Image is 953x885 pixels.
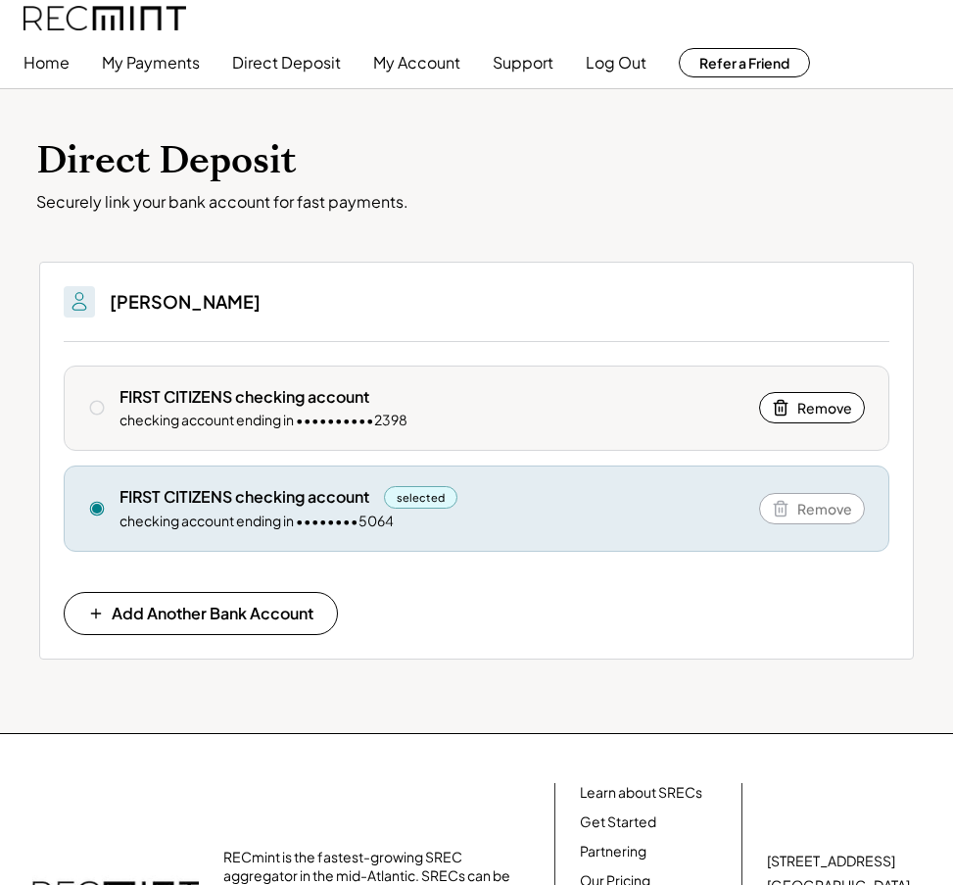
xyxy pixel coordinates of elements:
[24,6,186,30] img: recmint-logotype%403x.png
[580,812,656,832] a: Get Started
[119,486,369,508] div: FIRST CITIZENS checking account
[119,386,369,408] div: FIRST CITIZENS checking account
[373,43,460,82] button: My Account
[679,48,810,77] button: Refer a Friend
[68,290,91,314] img: People.svg
[384,486,457,509] div: selected
[64,592,338,635] button: Add Another Bank Account
[36,192,918,213] div: Securely link your bank account for fast payments.
[493,43,553,82] button: Support
[110,290,261,313] h3: [PERSON_NAME]
[119,411,407,430] div: checking account ending in ••••••••••2398
[759,493,865,524] button: Remove
[24,43,70,82] button: Home
[797,502,852,516] span: Remove
[586,43,646,82] button: Log Out
[102,43,200,82] button: My Payments
[232,43,341,82] button: Direct Deposit
[767,852,895,871] div: [STREET_ADDRESS]
[580,783,702,803] a: Learn about SRECs
[797,401,852,415] span: Remove
[112,606,313,621] span: Add Another Bank Account
[759,392,865,423] button: Remove
[119,512,394,531] div: checking account ending in ••••••••5064
[580,842,646,861] a: Partnering
[36,138,918,184] h1: Direct Deposit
